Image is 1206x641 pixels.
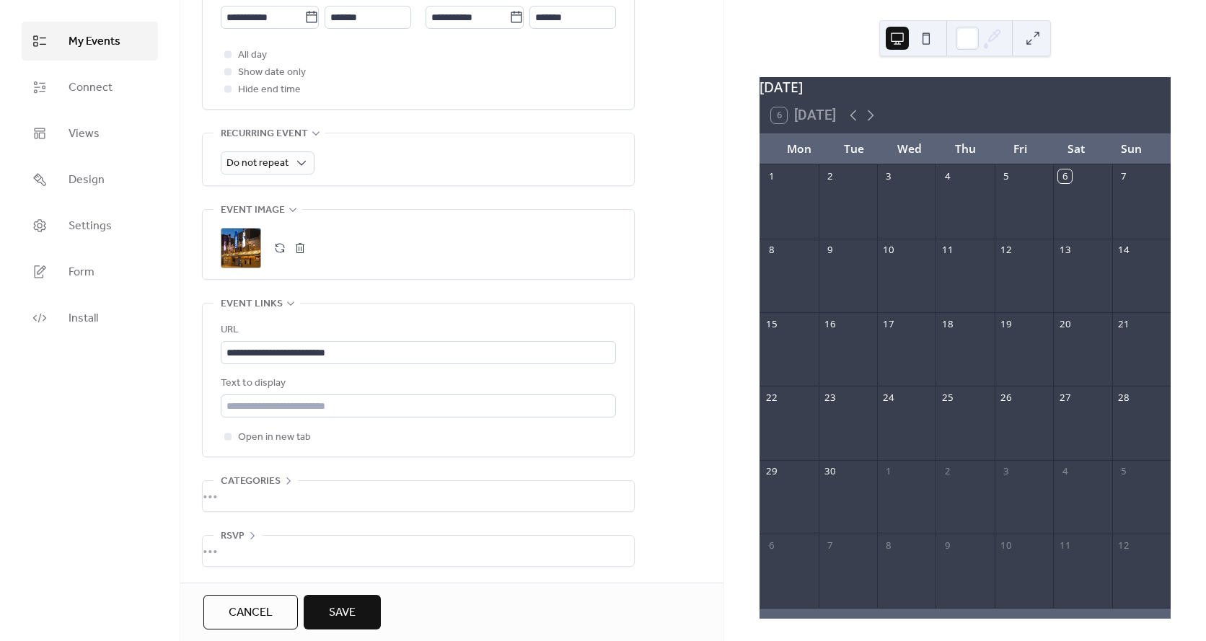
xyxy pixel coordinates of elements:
div: Mon [771,133,827,164]
span: RSVP [221,528,245,545]
span: Save [329,604,356,622]
a: My Events [22,22,158,61]
div: 25 [941,392,954,405]
div: 21 [1117,317,1130,330]
div: [DATE] [760,77,1171,98]
button: Cancel [203,595,298,629]
div: 20 [1058,317,1071,330]
a: Design [22,160,158,199]
div: 3 [882,169,895,182]
div: 9 [824,244,837,257]
span: Cancel [229,604,273,622]
div: 8 [765,244,778,257]
div: Text to display [221,375,613,392]
span: Show date only [238,64,306,81]
div: 29 [765,465,778,478]
span: Recurring event [221,125,308,143]
div: 9 [941,539,954,552]
div: 24 [882,392,895,405]
span: Form [69,264,94,281]
div: 26 [1000,392,1013,405]
div: Tue [827,133,882,164]
div: 13 [1058,244,1071,257]
div: 16 [824,317,837,330]
div: 1 [765,169,778,182]
div: 23 [824,392,837,405]
div: 10 [882,244,895,257]
div: 22 [765,392,778,405]
div: 11 [1058,539,1071,552]
div: Wed [882,133,938,164]
span: Settings [69,218,112,235]
div: Fri [993,133,1049,164]
div: Sat [1048,133,1104,164]
a: Settings [22,206,158,245]
div: 30 [824,465,837,478]
div: ••• [203,536,634,566]
div: 8 [882,539,895,552]
div: 14 [1117,244,1130,257]
div: 6 [765,539,778,552]
span: My Events [69,33,120,50]
div: 3 [1000,465,1013,478]
div: 4 [1058,465,1071,478]
span: Hide end time [238,81,301,99]
span: All day [238,47,267,64]
div: ••• [203,481,634,511]
div: 18 [941,317,954,330]
div: 19 [1000,317,1013,330]
span: Install [69,310,98,327]
div: 2 [941,465,954,478]
span: Categories [221,473,281,490]
a: Connect [22,68,158,107]
span: Connect [69,79,113,97]
div: 17 [882,317,895,330]
div: 7 [824,539,837,552]
div: 2 [824,169,837,182]
a: Form [22,252,158,291]
div: Sun [1104,133,1159,164]
span: Design [69,172,105,189]
div: 1 [882,465,895,478]
span: Open in new tab [238,429,311,446]
div: 7 [1117,169,1130,182]
div: 27 [1058,392,1071,405]
span: Event links [221,296,283,313]
div: URL [221,322,613,339]
span: Event image [221,202,285,219]
a: Views [22,114,158,153]
div: 12 [1117,539,1130,552]
div: 12 [1000,244,1013,257]
button: Save [304,595,381,629]
div: 15 [765,317,778,330]
div: 6 [1058,169,1071,182]
div: 5 [1000,169,1013,182]
div: ; [221,228,261,268]
div: 10 [1000,539,1013,552]
span: Do not repeat [226,154,289,173]
div: 28 [1117,392,1130,405]
div: 4 [941,169,954,182]
span: Views [69,125,100,143]
div: 5 [1117,465,1130,478]
a: Install [22,299,158,337]
div: Thu [938,133,993,164]
div: 11 [941,244,954,257]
